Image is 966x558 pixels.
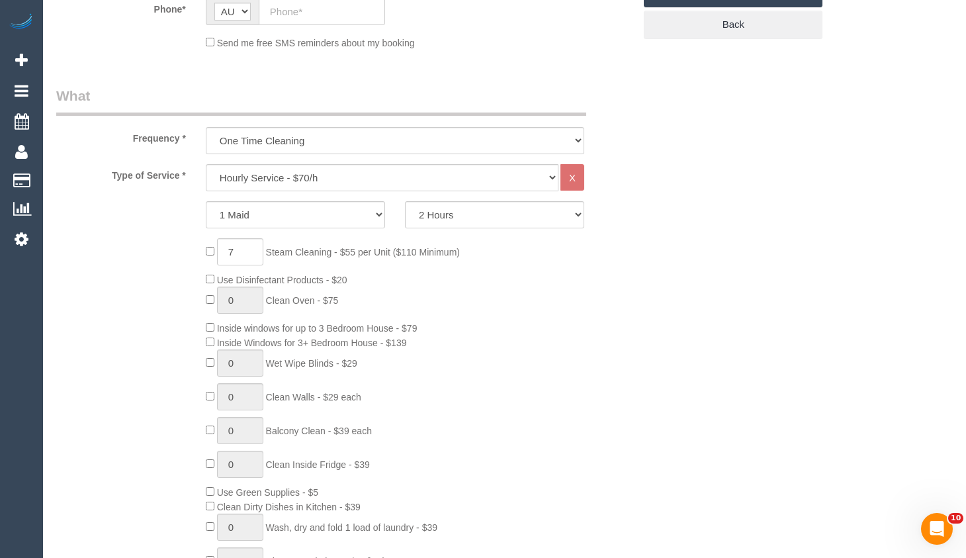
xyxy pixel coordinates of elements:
span: Use Green Supplies - $5 [217,487,318,498]
label: Type of Service * [46,164,196,182]
span: Send me free SMS reminders about my booking [217,38,415,48]
span: Balcony Clean - $39 each [266,426,372,436]
span: Use Disinfectant Products - $20 [217,275,347,285]
img: Automaid Logo [8,13,34,32]
span: Wet Wipe Blinds - $29 [266,358,357,369]
legend: What [56,86,586,116]
span: Clean Inside Fridge - $39 [266,459,370,470]
span: Steam Cleaning - $55 per Unit ($110 Minimum) [266,247,460,257]
iframe: Intercom live chat [921,513,953,545]
label: Frequency * [46,127,196,145]
a: Back [644,11,822,38]
span: 10 [948,513,963,524]
span: Wash, dry and fold 1 load of laundry - $39 [266,522,437,533]
span: Clean Walls - $29 each [266,392,361,402]
span: Inside Windows for 3+ Bedroom House - $139 [217,338,407,348]
span: Clean Dirty Dishes in Kitchen - $39 [217,502,361,512]
span: Clean Oven - $75 [266,295,339,306]
span: Inside windows for up to 3 Bedroom House - $79 [217,323,417,334]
